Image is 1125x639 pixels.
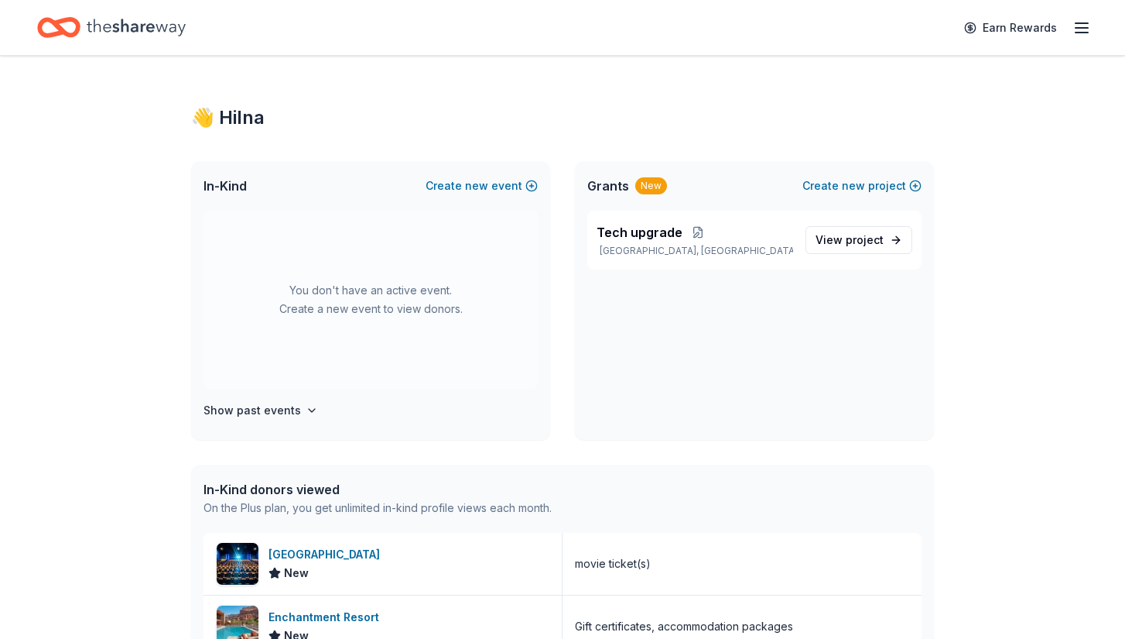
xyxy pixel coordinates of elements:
h4: Show past events [203,401,301,420]
button: Createnewevent [426,177,538,195]
div: [GEOGRAPHIC_DATA] [268,545,386,564]
div: Gift certificates, accommodation packages [575,617,793,636]
span: Grants [587,177,629,195]
span: In-Kind [203,177,247,195]
span: project [846,233,884,246]
div: movie ticket(s) [575,555,651,573]
div: On the Plus plan, you get unlimited in-kind profile views each month. [203,499,552,517]
a: Home [37,9,186,46]
button: Show past events [203,401,318,420]
div: Enchantment Resort [268,608,385,627]
img: Image for Cinépolis [217,543,258,585]
span: New [284,564,309,582]
a: Earn Rewards [955,14,1066,42]
div: In-Kind donors viewed [203,480,552,499]
div: You don't have an active event. Create a new event to view donors. [203,211,538,389]
span: new [842,177,865,195]
span: Tech upgrade [597,223,682,242]
span: View [816,231,884,249]
div: 👋 Hi Ina [191,105,934,130]
span: new [465,177,488,195]
p: [GEOGRAPHIC_DATA], [GEOGRAPHIC_DATA] [597,245,793,257]
button: Createnewproject [802,177,922,195]
a: View project [805,226,912,254]
div: New [635,177,667,194]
